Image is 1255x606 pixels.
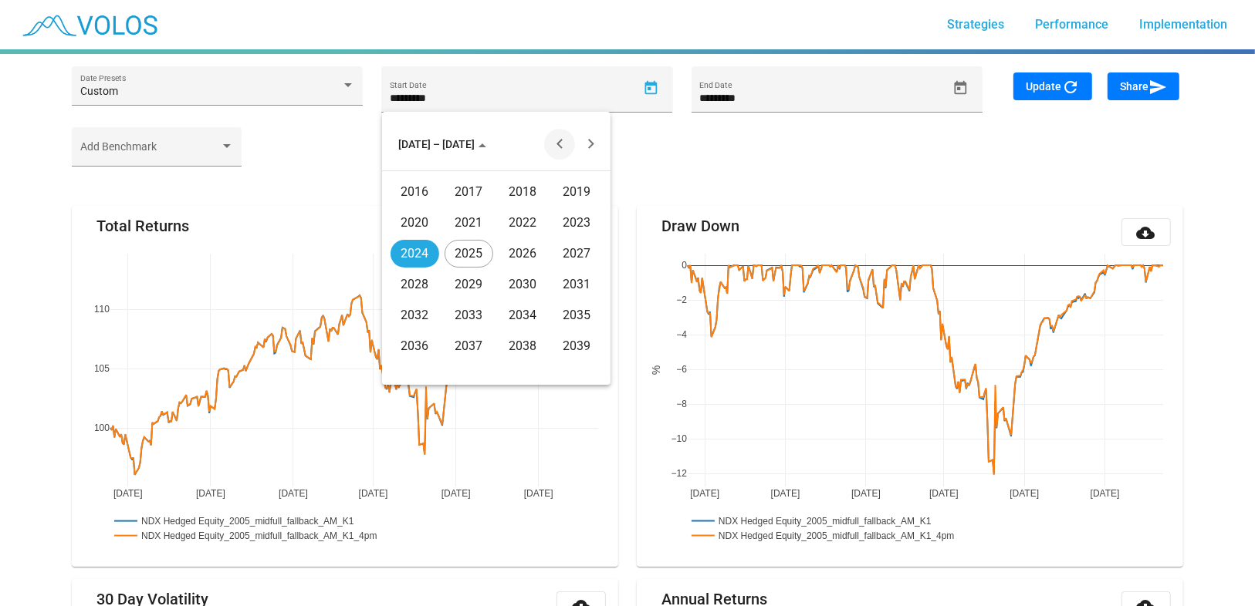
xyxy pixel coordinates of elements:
div: 2038 [499,332,547,360]
div: 2023 [553,209,601,237]
div: 2029 [445,271,493,298]
td: 2030 [496,269,550,300]
div: 2034 [499,301,547,329]
td: 2034 [496,300,550,331]
button: Next 20 years [575,129,606,160]
div: 2018 [499,178,547,206]
div: 2036 [391,332,439,360]
div: 2030 [499,271,547,298]
span: [DATE] – [DATE] [398,138,486,150]
td: 2028 [388,269,442,300]
td: 2035 [550,300,604,331]
td: 2039 [550,331,604,362]
div: 2028 [391,271,439,298]
td: 2032 [388,300,442,331]
button: Choose date [386,129,499,160]
div: 2021 [445,209,493,237]
td: 2033 [442,300,496,331]
div: 2016 [391,178,439,206]
td: 2016 [388,177,442,207]
div: 2017 [445,178,493,206]
div: 2019 [553,178,601,206]
td: 2024 [388,238,442,269]
td: 2025 [442,238,496,269]
div: 2025 [445,240,493,268]
button: Previous 20 years [544,129,575,160]
td: 2022 [496,207,550,238]
div: 2033 [445,301,493,329]
div: 2037 [445,332,493,360]
div: 2024 [391,240,439,268]
div: 2020 [391,209,439,237]
td: 2027 [550,238,604,269]
div: 2022 [499,209,547,237]
div: 2027 [553,240,601,268]
td: 2038 [496,331,550,362]
div: 2032 [391,301,439,329]
td: 2031 [550,269,604,300]
td: 2017 [442,177,496,207]
td: 2023 [550,207,604,238]
div: 2031 [553,271,601,298]
div: 2035 [553,301,601,329]
td: 2019 [550,177,604,207]
td: 2021 [442,207,496,238]
td: 2037 [442,331,496,362]
td: 2026 [496,238,550,269]
div: 2039 [553,332,601,360]
td: 2020 [388,207,442,238]
td: 2029 [442,269,496,300]
td: 2018 [496,177,550,207]
div: 2026 [499,240,547,268]
td: 2036 [388,331,442,362]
